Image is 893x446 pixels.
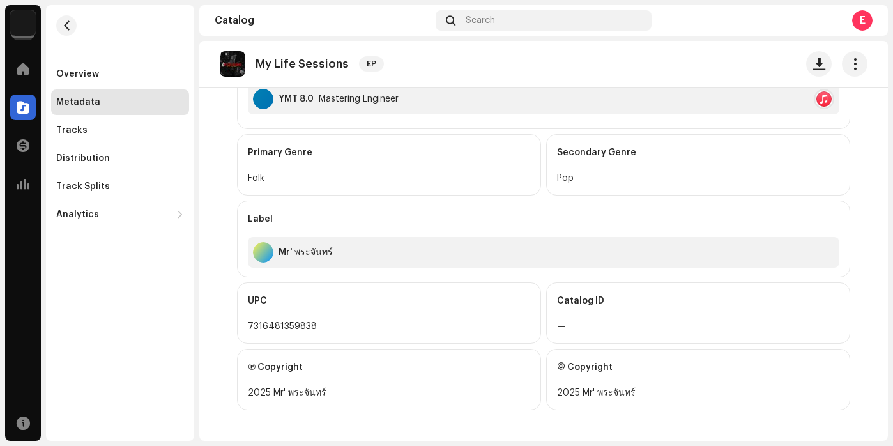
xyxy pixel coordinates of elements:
[248,283,530,319] div: UPC
[279,247,333,258] div: Mr' พระจันทร์
[248,171,530,186] div: Folk
[248,385,530,401] div: 2025 Mr' พระจันทร์
[248,201,839,237] div: Label
[51,174,189,199] re-m-nav-item: Track Splits
[557,171,839,186] div: Pop
[51,146,189,171] re-m-nav-item: Distribution
[248,350,530,385] div: Ⓟ Copyright
[56,181,110,192] div: Track Splits
[852,10,873,31] div: E
[51,202,189,227] re-m-nav-dropdown: Analytics
[51,61,189,87] re-m-nav-item: Overview
[557,135,839,171] div: Secondary Genre
[248,135,530,171] div: Primary Genre
[220,51,245,77] img: 7b32ceed-f11d-47cf-a9ed-7bf26b51b970
[256,58,349,71] p: My Life Sessions
[466,15,495,26] span: Search
[56,125,88,135] div: Tracks
[359,56,384,72] span: EP
[248,319,530,334] div: 7316481359838
[557,283,839,319] div: Catalog ID
[56,69,99,79] div: Overview
[557,385,839,401] div: 2025 Mr' พระจันทร์
[557,319,839,334] div: —
[279,94,314,104] div: YMT 8.0
[56,153,110,164] div: Distribution
[56,97,100,107] div: Metadata
[557,350,839,385] div: © Copyright
[10,10,36,36] img: de0d2825-999c-4937-b35a-9adca56ee094
[51,89,189,115] re-m-nav-item: Metadata
[56,210,99,220] div: Analytics
[215,15,431,26] div: Catalog
[319,94,399,104] div: Mastering Engineer
[51,118,189,143] re-m-nav-item: Tracks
